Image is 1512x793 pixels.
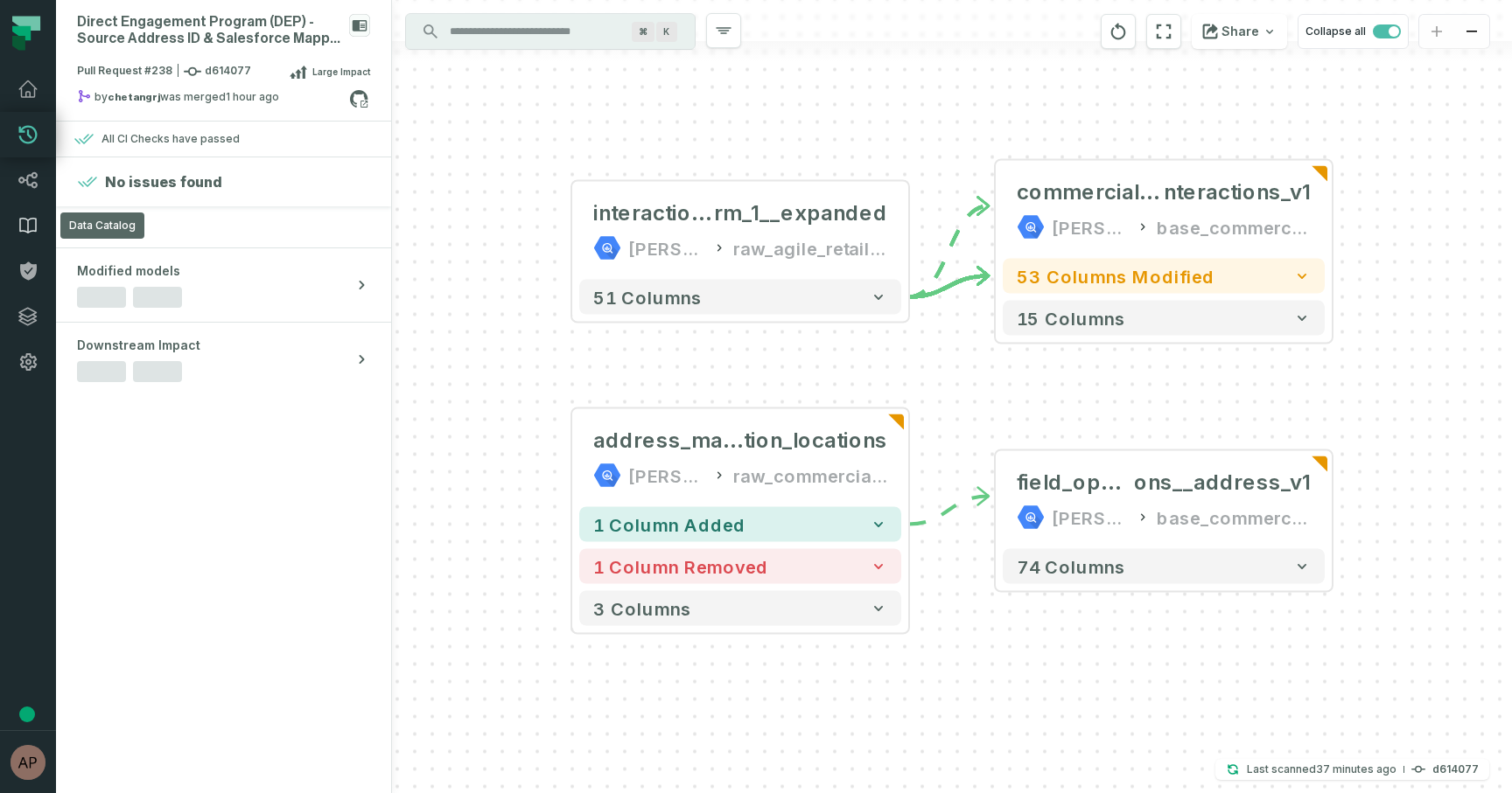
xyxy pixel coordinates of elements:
span: Pull Request #238 d614077 [77,63,251,80]
div: raw_commercial_sales [733,462,887,490]
div: by was merged [77,89,349,110]
div: Check out these product tours to help you get started with Foundational. [24,99,325,141]
button: Modified models [56,248,391,322]
img: avatar of Aryan Siddhabathula (c) [10,745,45,780]
div: juul-warehouse [628,462,705,490]
div: Lineage Graph [67,451,297,469]
p: 5 steps [17,160,62,178]
g: Edge from 3e763ffbfe090c0dcb5870140771ecc4 to c71c3386fbcff4bc2c81c4d7dbc943f5 [908,497,989,525]
div: Direct Engagement Program (DEP) - Source Address ID & Salesforce Mapping Udpate [77,14,342,47]
span: Large Impact [312,65,370,79]
span: commercial__reports__direct_engagement_program__agile_i [1017,178,1164,206]
div: All CI Checks have passed [101,132,240,146]
h1: Tasks [149,8,205,38]
div: Quickly find the right data asset in your stack. [67,263,304,300]
span: 15 columns [1017,308,1125,329]
div: 3Data Catalog [32,511,318,539]
span: nteractions_v1 [1164,178,1311,206]
div: juul-warehouse [1052,504,1129,532]
div: juul-warehouse [628,234,705,262]
relative-time: Sep 8, 2025, 11:47 PM EDT [1316,762,1396,776]
span: 3 columns [593,598,691,619]
button: Share [1192,14,1287,49]
strong: chetangrj [108,92,160,102]
span: 1 column removed [593,556,768,577]
span: Press ⌘ + K to focus the search bar [632,22,654,42]
button: Last scanned[DATE] 11:47:21 PMd614077 [1215,759,1489,780]
span: Modified models [77,262,180,280]
span: rm_1__expanded [714,199,887,227]
div: Tooltip anchor [19,706,35,722]
div: 2Lineage Graph [32,445,318,473]
span: Downstream Impact [77,337,200,354]
div: interactions__typeform__customer_data_form_1__expanded [593,199,887,227]
button: Tasks [234,546,350,616]
span: 51 columns [593,287,702,308]
span: field_operations__agile__interacti [1017,469,1134,497]
div: base_commercial_sales [1157,504,1311,532]
div: commercial__reports__direct_engagement_program__agile_interactions_v1 [1017,178,1311,206]
g: Edge from 82b5ffc6c7b2fc538bededd42e8f11ab to 9c67c923cbdeb6ecffde3367380544dd [908,206,989,297]
button: zoom out [1454,15,1489,49]
span: 74 columns [1017,556,1125,577]
div: Welcome, Aryan! [24,67,325,99]
div: Data Catalog [67,518,297,535]
p: Last scanned [1247,761,1396,778]
span: Messages [145,589,206,602]
button: Take the tour [67,314,187,349]
h4: d614077 [1432,764,1479,775]
span: Home [40,589,76,602]
span: 1 column added [593,514,745,535]
relative-time: Sep 8, 2025, 11:21 PM EDT [226,90,279,103]
div: 1Find your Data Assets [32,228,318,256]
span: address_mapping__direct_engagement__agile_interac [593,427,744,455]
span: 53 columns modified [1017,266,1214,287]
span: ons__address_v1 [1134,469,1311,497]
button: Downstream Impact [56,323,391,396]
div: field_operations__agile__interactions__address_v1 [1017,469,1311,497]
div: Close [307,7,339,38]
button: Mark as completed [67,385,202,403]
g: Edge from 82b5ffc6c7b2fc538bededd42e8f11ab to 9c67c923cbdeb6ecffde3367380544dd [908,276,989,297]
div: address_mapping__direct_engagement__agile_interaction_locations [593,427,887,455]
div: Find your Data Assets [67,234,297,252]
span: Tasks [273,589,311,602]
div: raw_agile_retail_v2 [733,234,887,262]
div: juul-warehouse [1052,213,1129,241]
span: interactions__typeform__customer_data_fo [593,199,714,227]
p: About 5 minutes [231,160,332,178]
span: tion_locations [744,427,887,455]
div: base_commercial_reports [1157,213,1311,241]
div: Data Catalog [60,212,144,239]
button: Collapse all [1298,14,1409,49]
a: View on github [347,87,370,110]
h4: No issues found [105,171,222,192]
span: Press ⌘ + K to focus the search bar [656,22,677,42]
button: Messages [116,546,233,616]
